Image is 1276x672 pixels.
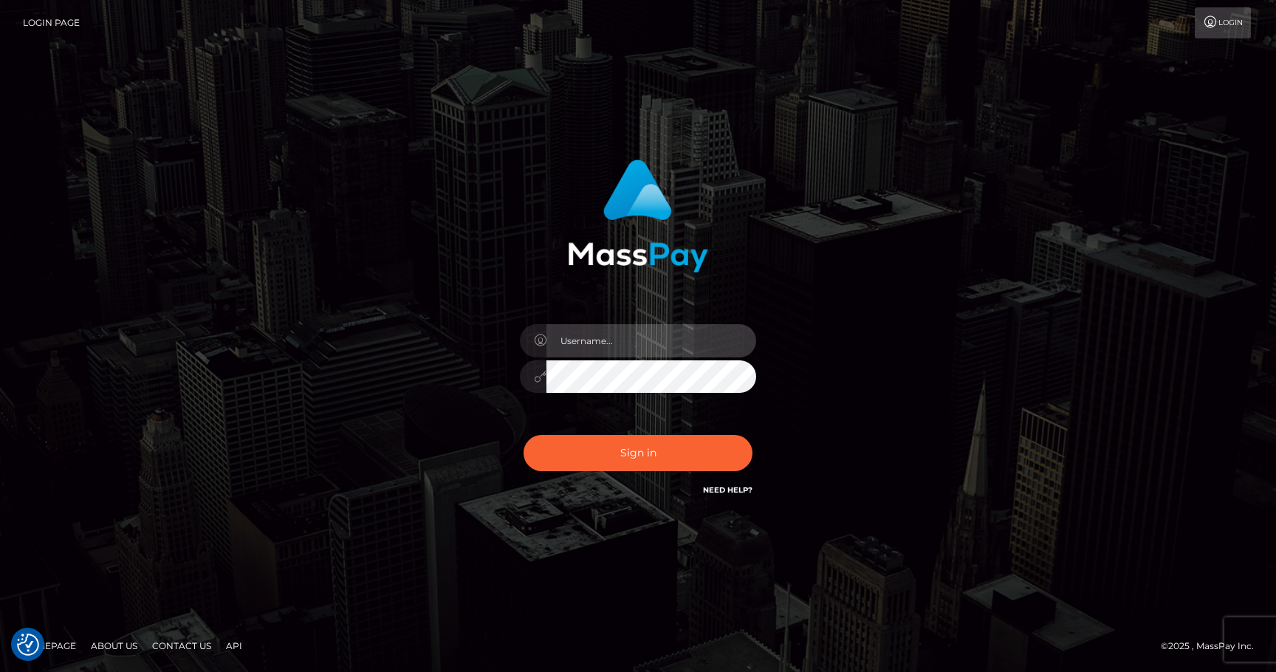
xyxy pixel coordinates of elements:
[220,634,248,657] a: API
[1195,7,1251,38] a: Login
[568,160,708,272] img: MassPay Login
[85,634,143,657] a: About Us
[17,634,39,656] button: Consent Preferences
[16,634,82,657] a: Homepage
[524,435,752,471] button: Sign in
[17,634,39,656] img: Revisit consent button
[1161,638,1265,654] div: © 2025 , MassPay Inc.
[546,324,756,357] input: Username...
[703,485,752,495] a: Need Help?
[146,634,217,657] a: Contact Us
[23,7,80,38] a: Login Page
